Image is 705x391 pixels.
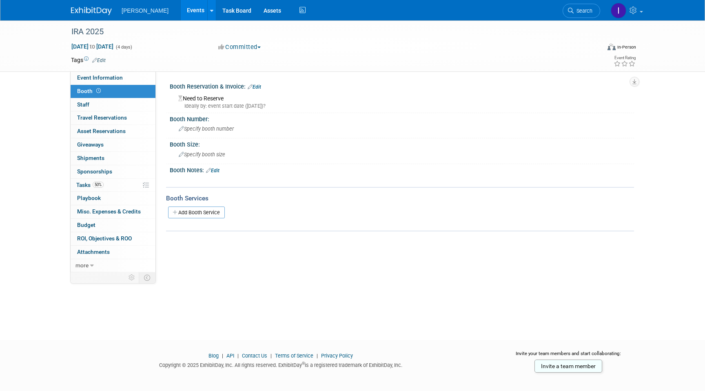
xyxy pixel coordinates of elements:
sup: ® [302,361,305,366]
div: Booth Reservation & Invoice: [170,80,634,91]
div: Ideally by: event start date ([DATE])? [178,102,628,110]
div: Event Format [552,42,636,55]
span: Budget [77,222,95,228]
a: Edit [248,84,261,90]
div: Booth Number: [170,113,634,123]
a: Giveaways [71,138,155,151]
div: In-Person [617,44,636,50]
td: Tags [71,56,106,64]
span: Tasks [76,182,104,188]
a: Add Booth Service [168,207,225,218]
div: Booth Notes: [170,164,634,175]
span: to [89,43,96,50]
a: more [71,259,155,272]
a: Privacy Policy [321,353,353,359]
span: | [315,353,320,359]
a: Staff [71,98,155,111]
a: Booth [71,85,155,98]
span: Specify booth size [179,151,225,158]
span: Asset Reservations [77,128,126,134]
span: (4 days) [115,44,132,50]
a: Travel Reservations [71,111,155,124]
span: ROI, Objectives & ROO [77,235,132,242]
a: Asset Reservations [71,125,155,138]
div: Need to Reserve [176,92,628,110]
span: Specify booth number [179,126,234,132]
img: ExhibitDay [71,7,112,15]
img: Format-Inperson.png [607,44,616,50]
span: Booth not reserved yet [95,88,102,94]
span: Attachments [77,249,110,255]
a: Budget [71,219,155,232]
a: Edit [206,168,219,173]
span: Search [574,8,592,14]
span: Playbook [77,195,101,201]
a: Contact Us [242,353,267,359]
span: Event Information [77,74,123,81]
span: [PERSON_NAME] [122,7,168,14]
div: Copyright © 2025 ExhibitDay, Inc. All rights reserved. ExhibitDay is a registered trademark of Ex... [71,360,490,369]
span: [DATE] [DATE] [71,43,114,50]
div: Invite your team members and start collaborating: [503,350,634,362]
a: Search [563,4,600,18]
span: 50% [93,182,104,188]
span: Staff [77,101,89,108]
span: | [220,353,225,359]
a: Tasks50% [71,179,155,192]
button: Committed [215,43,264,51]
a: Terms of Service [275,353,313,359]
span: Misc. Expenses & Credits [77,208,141,215]
div: Booth Services [166,194,634,203]
div: Event Rating [614,56,636,60]
span: | [268,353,274,359]
span: Sponsorships [77,168,112,175]
a: Event Information [71,71,155,84]
a: Blog [208,353,219,359]
a: Playbook [71,192,155,205]
span: more [75,262,89,269]
a: Attachments [71,246,155,259]
span: | [235,353,241,359]
td: Personalize Event Tab Strip [125,272,139,283]
div: IRA 2025 [69,24,588,39]
span: Travel Reservations [77,114,127,121]
a: Edit [92,58,106,63]
span: Giveaways [77,141,104,148]
a: ROI, Objectives & ROO [71,232,155,245]
span: Shipments [77,155,104,161]
a: API [226,353,234,359]
img: Isabella DeJulia [611,3,626,18]
a: Shipments [71,152,155,165]
a: Sponsorships [71,165,155,178]
a: Misc. Expenses & Credits [71,205,155,218]
span: Booth [77,88,102,94]
td: Toggle Event Tabs [139,272,156,283]
div: Booth Size: [170,138,634,149]
a: Invite a team member [534,360,602,373]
